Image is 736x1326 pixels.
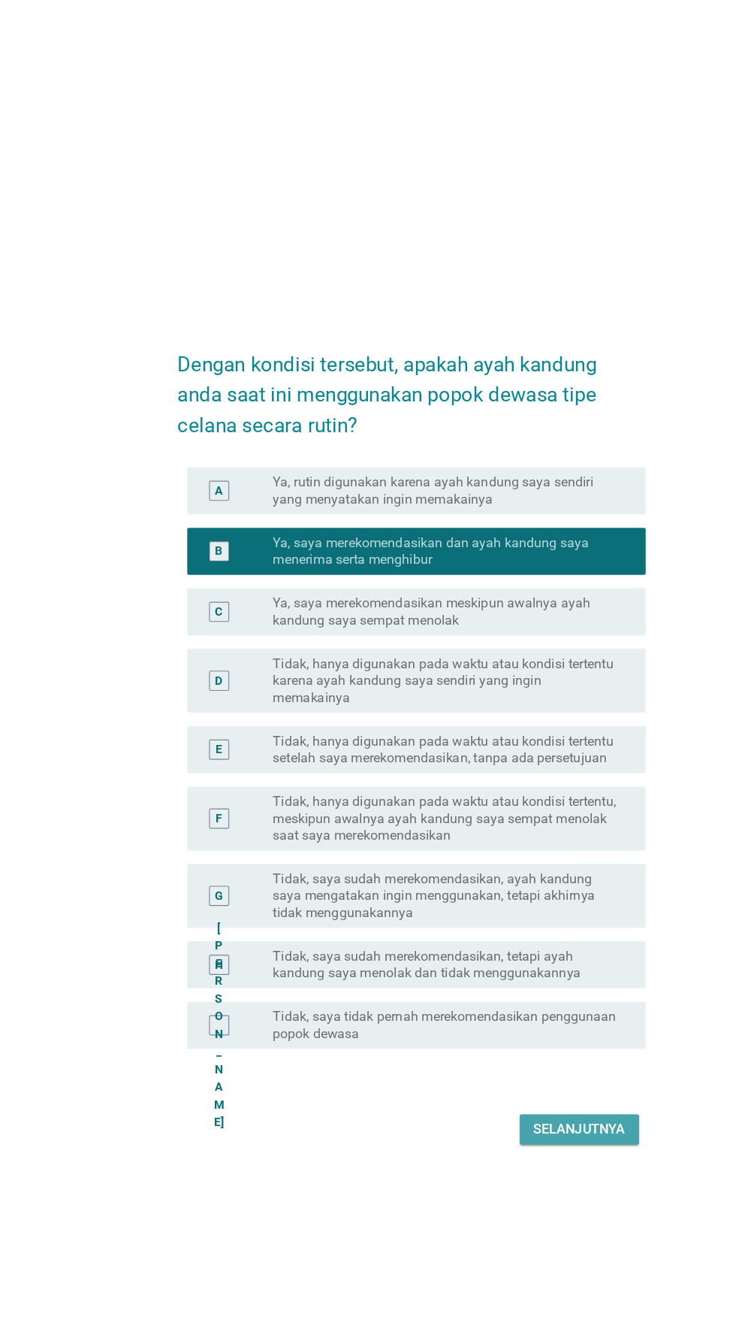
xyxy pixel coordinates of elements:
font: B [192,487,199,499]
font: G [192,795,200,807]
font: Ya, saya merekomendasikan meskipun awalnya ayah kandung saya sempat menolak [244,532,528,562]
font: E [193,665,199,677]
font: F [193,726,199,738]
font: Dengan kondisi tersebut, apakah ayah kandung anda saat ini menggunakan popok dewasa tipe celana s... [158,316,538,391]
font: D [192,603,199,615]
font: C [192,541,199,553]
font: Tidak, saya sudah merekomendasikan, ayah kandung saya mengatakan ingin menggunakan, tetapi akhirn... [244,779,532,823]
font: [PERSON_NAME] [192,824,201,1010]
font: Ya, saya merekomendasikan dan ayah kandung saya menerima serta menghibur [244,478,526,507]
font: Tidak, saya tidak pernah merekomendasikan penggunaan popok dewasa [244,902,551,931]
font: Ya, rutin digunakan karena ayah kandung saya sendiri yang menyatakan ingin memakainya [244,424,531,453]
font: Tidak, hanya digunakan pada waktu atau kondisi tertentu karena ayah kandung saya sendiri yang ing... [244,586,549,631]
button: Selanjutnya [465,997,572,1024]
font: Selanjutnya [477,1003,560,1017]
font: A [192,433,199,445]
font: Tidak, hanya digunakan pada waktu atau kondisi tertentu setelah saya merekomendasikan, tanpa ada ... [244,655,549,685]
font: Tidak, saya sudah merekomendasikan, tetapi ayah kandung saya menolak dan tidak menggunakannya [244,848,520,877]
font: Tidak, hanya digunakan pada waktu atau kondisi tertentu, meskipun awalnya ayah kandung saya sempa... [244,710,551,754]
